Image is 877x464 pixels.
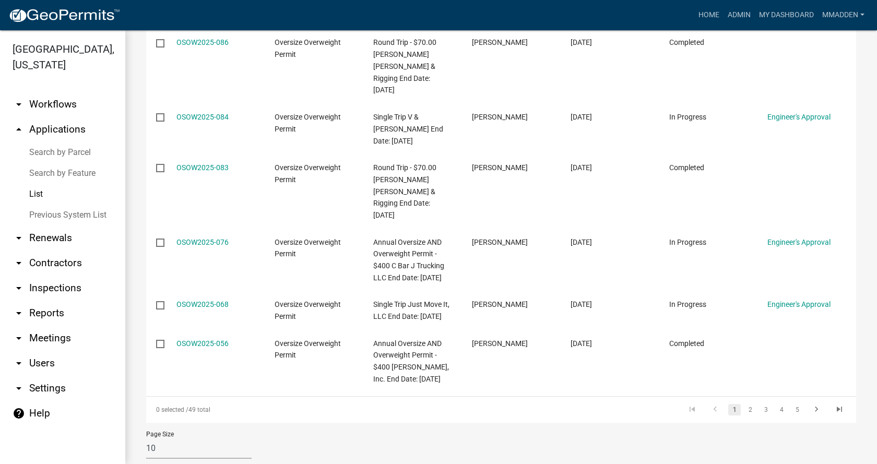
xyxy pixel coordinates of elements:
span: CODY HALVERSON [472,300,528,308]
span: Adam Bliss [472,339,528,348]
span: Oversize Overweight Permit [275,339,341,360]
i: arrow_drop_down [13,332,25,344]
a: 2 [744,404,756,415]
span: David Bunce [472,163,528,172]
span: In Progress [669,300,706,308]
a: Engineer's Approval [767,300,831,308]
span: 08/06/2025 [571,113,592,121]
span: In Progress [669,238,706,246]
span: 0 selected / [156,406,188,413]
li: page 5 [789,401,805,419]
a: Engineer's Approval [767,113,831,121]
span: 06/18/2025 [571,300,592,308]
span: 07/24/2025 [571,238,592,246]
i: arrow_drop_down [13,382,25,395]
a: OSOW2025-068 [176,300,229,308]
a: 1 [728,404,741,415]
a: Home [694,5,724,25]
a: OSOW2025-084 [176,113,229,121]
i: arrow_drop_up [13,123,25,136]
a: Admin [724,5,755,25]
span: Annual Oversize AND Overweight Permit - $400 J. Pettiecord, Inc. End Date: 05/21/2026 [373,339,449,383]
span: Completed [669,339,704,348]
span: David Bunce [472,38,528,46]
span: Completed [669,38,704,46]
span: Oversize Overweight Permit [275,38,341,58]
a: OSOW2025-056 [176,339,229,348]
i: arrow_drop_down [13,307,25,319]
span: Oversize Overweight Permit [275,163,341,184]
span: Single Trip V & L Bauer End Date: 08/12/2025 [373,113,443,145]
a: My Dashboard [755,5,818,25]
i: arrow_drop_down [13,282,25,294]
span: 08/06/2025 [571,163,592,172]
span: Dave Corell [472,113,528,121]
i: arrow_drop_down [13,98,25,111]
span: Dave Corell [472,238,528,246]
span: Round Trip - $70.00 Barnhart Crane & Rigging End Date: 08/16/2025 [373,38,436,94]
i: arrow_drop_down [13,257,25,269]
span: Round Trip - $70.00 Barnhart Crane & Rigging End Date: 08/12/2025 [373,163,436,219]
span: Oversize Overweight Permit [275,238,341,258]
i: help [13,407,25,420]
span: 05/21/2025 [571,339,592,348]
a: 3 [760,404,772,415]
li: page 1 [727,401,742,419]
a: Engineer's Approval [767,238,831,246]
a: OSOW2025-083 [176,163,229,172]
a: go to next page [807,404,826,415]
span: Completed [669,163,704,172]
a: mmadden [818,5,869,25]
span: Single Trip Just Move It, LLC End Date: 06/23/2025 [373,300,449,320]
li: page 2 [742,401,758,419]
li: page 4 [774,401,789,419]
span: 08/08/2025 [571,38,592,46]
a: OSOW2025-086 [176,38,229,46]
span: Annual Oversize AND Overweight Permit - $400 C Bar J Trucking LLC End Date: 07/24/2026 [373,238,444,282]
i: arrow_drop_down [13,232,25,244]
span: Oversize Overweight Permit [275,113,341,133]
span: In Progress [669,113,706,121]
a: 4 [775,404,788,415]
a: OSOW2025-076 [176,238,229,246]
a: 5 [791,404,803,415]
li: page 3 [758,401,774,419]
span: Oversize Overweight Permit [275,300,341,320]
div: 49 total [146,397,426,423]
a: go to last page [829,404,849,415]
a: go to first page [682,404,702,415]
i: arrow_drop_down [13,357,25,370]
a: go to previous page [705,404,725,415]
